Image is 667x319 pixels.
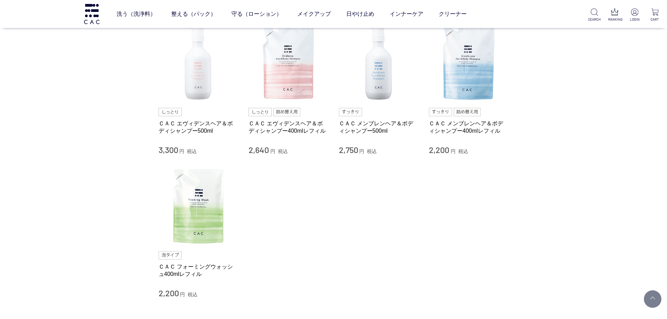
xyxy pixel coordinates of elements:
[159,23,238,103] img: ＣＡＣ エヴィデンスヘア＆ボディシャンプー500ml
[628,17,641,22] p: LOGIN
[451,148,456,154] span: 円
[159,288,179,298] span: 2,200
[179,148,184,154] span: 円
[249,108,272,116] img: しっとり
[588,17,601,22] p: SEARCH
[454,108,481,116] img: 詰め替え用
[273,108,300,116] img: 詰め替え用
[608,8,621,22] a: RANKING
[339,23,419,103] img: ＣＡＣ メンブレンヘア＆ボディシャンプー500ml
[159,166,238,246] img: ＣＡＣ フォーミングウォッシュ400mlレフィル
[188,292,197,297] span: 税込
[187,148,197,154] span: 税込
[390,4,423,24] a: インナーケア
[249,23,328,103] img: ＣＡＣ エヴィデンスヘア＆ボディシャンプー400mlレフィル
[231,4,282,24] a: 守る（ローション）
[270,148,275,154] span: 円
[429,145,449,155] span: 2,200
[648,17,661,22] p: CART
[367,148,377,154] span: 税込
[180,292,185,297] span: 円
[249,145,269,155] span: 2,640
[159,108,182,116] img: しっとり
[278,148,288,154] span: 税込
[429,120,509,135] a: ＣＡＣ メンブレンヘア＆ボディシャンプー400mlレフィル
[297,4,331,24] a: メイクアップ
[83,4,100,24] img: logo
[588,8,601,22] a: SEARCH
[359,148,364,154] span: 円
[249,120,328,135] a: ＣＡＣ エヴィデンスヘア＆ボディシャンプー400mlレフィル
[117,4,156,24] a: 洗う（洗浄料）
[346,4,374,24] a: 日やけ止め
[159,263,238,278] a: ＣＡＣ フォーミングウォッシュ400mlレフィル
[628,8,641,22] a: LOGIN
[339,108,362,116] img: すっきり
[429,108,452,116] img: すっきり
[608,17,621,22] p: RANKING
[429,23,509,103] img: ＣＡＣ メンブレンヘア＆ボディシャンプー400mlレフィル
[339,145,358,155] span: 2,750
[171,4,216,24] a: 整える（パック）
[159,145,178,155] span: 3,300
[648,8,661,22] a: CART
[458,148,468,154] span: 税込
[159,120,238,135] a: ＣＡＣ エヴィデンスヘア＆ボディシャンプー500ml
[159,251,182,259] img: 泡タイプ
[439,4,467,24] a: クリーナー
[339,120,419,135] a: ＣＡＣ メンブレンヘア＆ボディシャンプー500ml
